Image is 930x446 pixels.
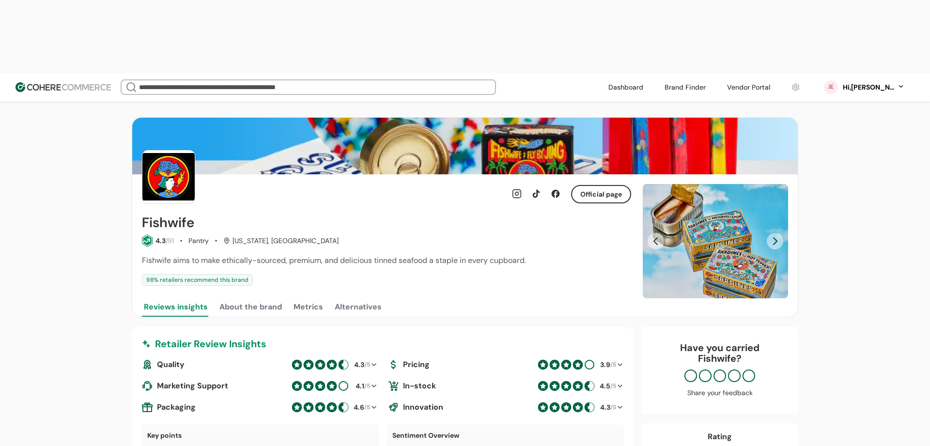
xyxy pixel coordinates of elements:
div: 4.6 [354,402,364,413]
div: 4.3 [600,402,610,413]
div: 4.5 [600,381,610,391]
img: Brand Photo [142,150,195,203]
div: /5 [353,360,370,370]
div: 4.1 [356,381,364,391]
div: Rating [708,431,732,443]
button: Metrics [292,297,325,317]
div: Packaging [141,401,288,413]
div: 3.9 [600,360,610,370]
button: Official page [571,185,631,203]
div: Retailer Review Insights [141,337,624,351]
div: In-stock [387,380,534,392]
span: Fishwife aims to make ethically-sourced, premium, and delicious tinned seafood a staple in every ... [142,255,526,265]
div: 98 % retailers recommend this brand [142,274,253,286]
div: Hi, [PERSON_NAME] [842,82,895,92]
div: Share your feedback [651,388,789,398]
div: Have you carried [651,342,789,364]
button: Next Slide [767,233,783,249]
div: Pantry [188,236,209,246]
div: Pricing [387,359,534,370]
button: Previous Slide [648,233,664,249]
div: /5 [599,381,616,391]
h2: Fishwife [142,215,194,231]
img: Brand cover image [132,118,798,174]
svg: 0 percent [823,80,838,94]
div: /5 [599,360,616,370]
div: 4.3 [155,236,166,246]
button: Hi,[PERSON_NAME] [842,82,905,92]
p: Fishwife ? [651,353,789,364]
div: [US_STATE], [GEOGRAPHIC_DATA] [223,236,339,246]
div: Carousel [643,184,788,298]
div: Slide 1 [643,184,788,298]
div: /5 [599,402,616,413]
img: Slide 0 [643,184,788,298]
div: / 91 [166,236,174,246]
img: Cohere Logo [15,82,111,92]
div: Innovation [387,401,534,413]
div: Marketing Support [141,380,288,392]
p: Key points [147,431,373,441]
div: Quality [141,359,288,370]
button: Reviews insights [142,297,210,317]
button: Alternatives [333,297,384,317]
div: 4.3 [354,360,364,370]
div: /5 [353,381,370,391]
div: /5 [353,402,370,413]
button: About the brand [217,297,284,317]
p: Sentiment Overview [392,431,618,441]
